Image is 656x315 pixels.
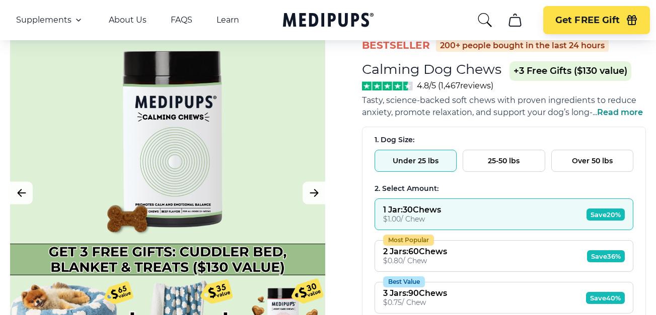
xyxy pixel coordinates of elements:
[383,235,434,246] div: Most Popular
[362,108,593,117] span: anxiety, promote relaxation, and support your dog’s long-
[587,208,625,221] span: Save 20%
[503,8,527,32] button: cart
[362,95,636,105] span: Tasty, science-backed soft chews with proven ingredients to reduce
[375,282,633,313] button: Best Value3 Jars:90Chews$0.75/ ChewSave40%
[171,15,192,25] a: FAQS
[375,150,457,172] button: Under 25 lbs
[362,81,413,90] img: Stars - 4.8
[383,205,441,215] div: 1 Jar : 30 Chews
[586,292,625,304] span: Save 40%
[10,182,33,204] button: Previous Image
[375,240,633,272] button: Most Popular2 Jars:60Chews$0.80/ ChewSave36%
[303,182,325,204] button: Next Image
[16,15,71,25] span: Supplements
[555,15,620,26] span: Get FREE Gift
[587,250,625,262] span: Save 36%
[383,298,447,307] div: $ 0.75 / Chew
[436,40,609,52] div: 200+ people bought in the last 24 hours
[383,256,447,265] div: $ 0.80 / Chew
[109,15,147,25] a: About Us
[216,15,239,25] a: Learn
[597,108,643,117] span: Read more
[551,150,633,172] button: Over 50 lbs
[375,135,633,145] div: 1. Dog Size:
[362,61,501,77] h1: Calming Dog Chews
[383,247,447,256] div: 2 Jars : 60 Chews
[375,198,633,230] button: 1 Jar:30Chews$1.00/ ChewSave20%
[509,61,631,81] span: +3 Free Gifts ($130 value)
[477,12,493,28] button: search
[543,6,650,34] button: Get FREE Gift
[362,39,430,52] span: BestSeller
[383,215,441,224] div: $ 1.00 / Chew
[16,14,85,26] button: Supplements
[383,276,425,287] div: Best Value
[383,288,447,298] div: 3 Jars : 90 Chews
[283,11,374,31] a: Medipups
[417,81,493,90] span: 4.8/5 ( 1,467 reviews)
[375,184,633,193] div: 2. Select Amount:
[463,150,545,172] button: 25-50 lbs
[593,108,643,117] span: ...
